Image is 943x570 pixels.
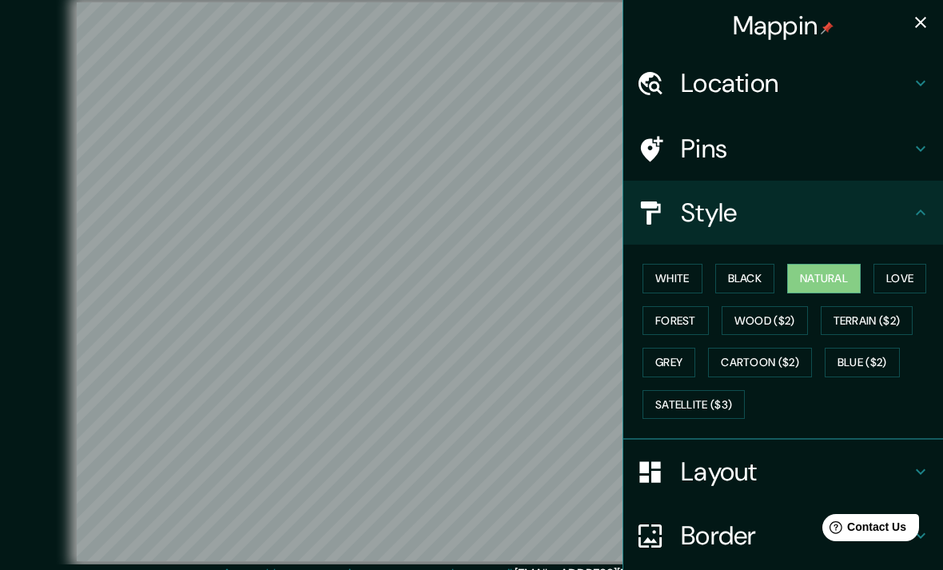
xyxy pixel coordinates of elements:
button: Terrain ($2) [821,306,913,336]
button: Grey [643,348,695,377]
button: Blue ($2) [825,348,900,377]
img: pin-icon.png [821,22,834,34]
button: Cartoon ($2) [708,348,812,377]
h4: Border [681,520,911,552]
button: Black [715,264,775,293]
div: Location [623,51,943,115]
button: Wood ($2) [722,306,808,336]
button: White [643,264,702,293]
button: Forest [643,306,709,336]
h4: Pins [681,133,911,165]
button: Love [873,264,926,293]
div: Border [623,504,943,568]
h4: Mappin [733,10,834,42]
button: Satellite ($3) [643,390,745,420]
h4: Layout [681,456,911,488]
div: Layout [623,440,943,504]
h4: Location [681,67,911,99]
div: Style [623,181,943,245]
div: Pins [623,117,943,181]
iframe: Help widget launcher [801,508,925,552]
canvas: Map [77,2,867,561]
h4: Style [681,197,911,229]
button: Natural [787,264,861,293]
